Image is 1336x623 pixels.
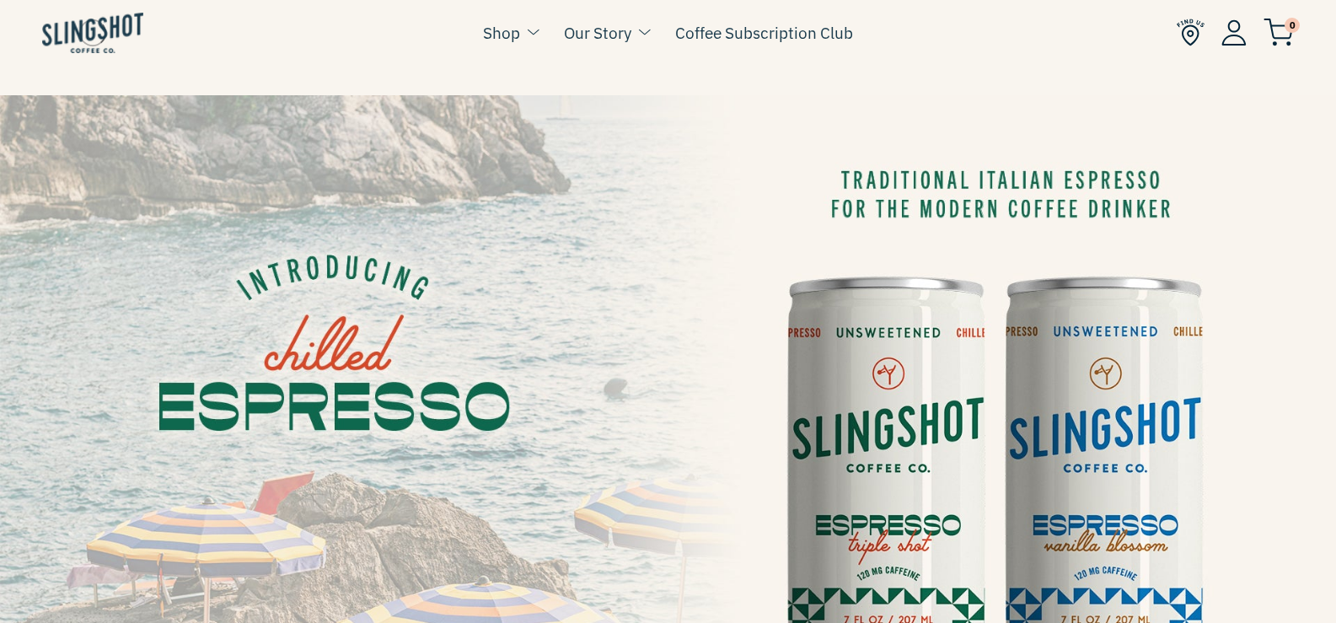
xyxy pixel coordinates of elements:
[1264,22,1294,42] a: 0
[1177,19,1205,46] img: Find Us
[1285,18,1300,33] span: 0
[675,20,853,46] a: Coffee Subscription Club
[1221,19,1247,46] img: Account
[564,20,631,46] a: Our Story
[1264,19,1294,46] img: cart
[483,20,520,46] a: Shop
